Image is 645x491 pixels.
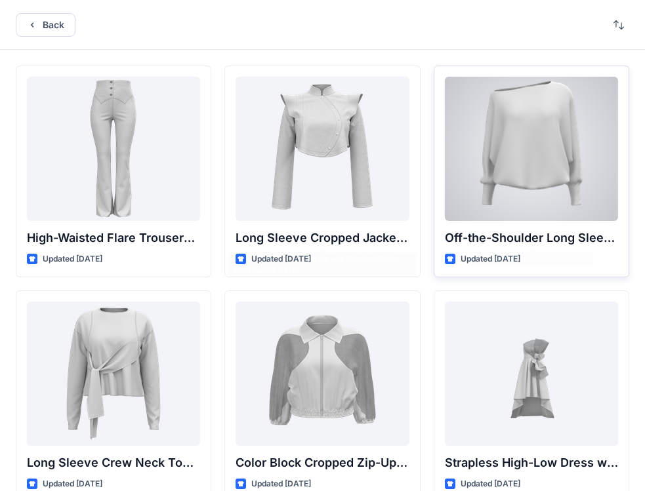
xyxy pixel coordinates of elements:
[251,252,311,266] p: Updated [DATE]
[236,77,409,221] a: Long Sleeve Cropped Jacket with Mandarin Collar and Shoulder Detail
[27,302,200,446] a: Long Sleeve Crew Neck Top with Asymmetrical Tie Detail
[27,229,200,247] p: High-Waisted Flare Trousers with Button Detail
[445,77,618,221] a: Off-the-Shoulder Long Sleeve Top
[43,252,102,266] p: Updated [DATE]
[236,454,409,472] p: Color Block Cropped Zip-Up Jacket with Sheer Sleeves
[445,302,618,446] a: Strapless High-Low Dress with Side Bow Detail
[445,454,618,472] p: Strapless High-Low Dress with Side Bow Detail
[251,477,311,491] p: Updated [DATE]
[16,13,75,37] button: Back
[461,477,520,491] p: Updated [DATE]
[236,302,409,446] a: Color Block Cropped Zip-Up Jacket with Sheer Sleeves
[43,477,102,491] p: Updated [DATE]
[461,252,520,266] p: Updated [DATE]
[27,77,200,221] a: High-Waisted Flare Trousers with Button Detail
[27,454,200,472] p: Long Sleeve Crew Neck Top with Asymmetrical Tie Detail
[236,229,409,247] p: Long Sleeve Cropped Jacket with Mandarin Collar and Shoulder Detail
[445,229,618,247] p: Off-the-Shoulder Long Sleeve Top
